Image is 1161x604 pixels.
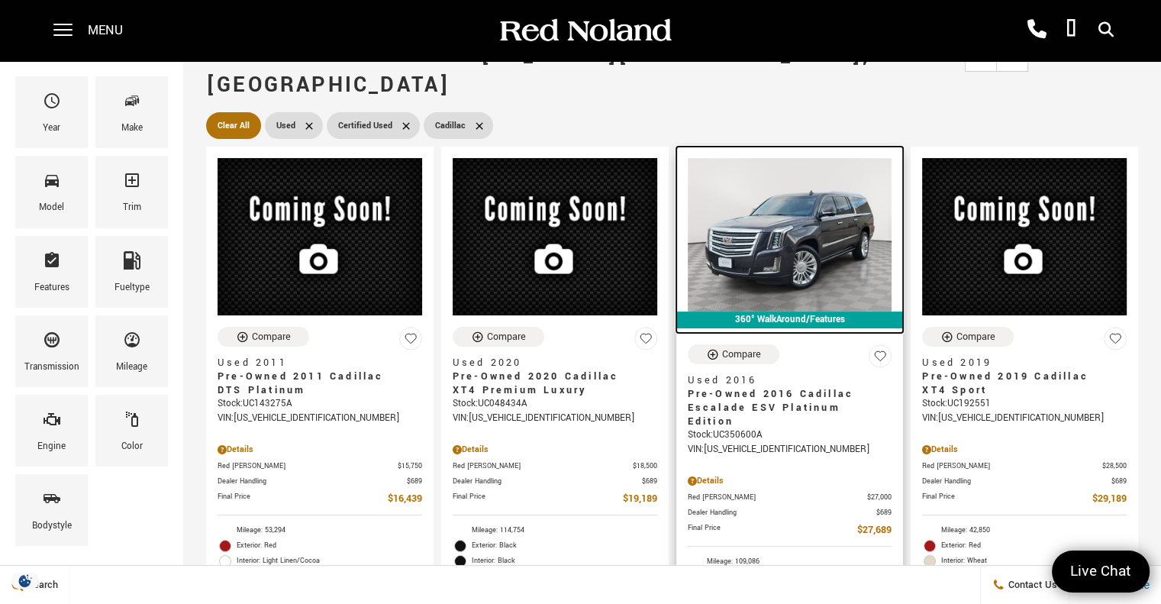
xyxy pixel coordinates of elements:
[237,538,422,554] span: Exterior: Red
[123,327,141,359] span: Mileage
[123,247,141,279] span: Fueltype
[472,554,657,569] span: Interior: Black
[1111,476,1127,487] span: $689
[399,327,422,357] button: Save Vehicle
[922,356,1127,397] a: Used 2019Pre-Owned 2019 Cadillac XT4 Sport
[15,236,88,308] div: FeaturesFeatures
[922,356,1115,370] span: Used 2019
[237,554,422,569] span: Interior: Light Linen/Cocoa
[688,443,892,457] div: VIN: [US_VEHICLE_IDENTIFICATION_NUMBER]
[922,523,1127,538] li: Mileage: 42,850
[407,476,422,487] span: $689
[688,474,892,488] div: Pricing Details - Pre-Owned 2016 Cadillac Escalade ESV Platinum Edition With Navigation & 4WD
[857,522,892,538] span: $27,689
[453,412,657,425] div: VIN: [US_VEHICLE_IDENTIFICATION_NUMBER]
[688,554,892,570] li: Mileage: 109,086
[43,120,60,137] div: Year
[453,158,657,315] img: 2020 Cadillac XT4 Premium Luxury
[941,554,1127,569] span: Interior: Wheat
[688,344,779,364] button: Compare Vehicle
[634,327,657,357] button: Save Vehicle
[123,406,141,438] span: Color
[218,443,422,457] div: Pricing Details - Pre-Owned 2011 Cadillac DTS Platinum With Navigation
[453,491,657,507] a: Final Price $19,189
[922,476,1127,487] a: Dealer Handling $689
[8,573,43,589] section: Click to Open Cookie Consent Modal
[688,522,858,538] span: Final Price
[1005,578,1057,592] span: Contact Us
[114,279,150,296] div: Fueltype
[43,167,61,199] span: Model
[32,518,72,535] div: Bodystyle
[218,476,422,487] a: Dealer Handling $689
[218,523,422,538] li: Mileage: 53,294
[922,443,1127,457] div: Pricing Details - Pre-Owned 2019 Cadillac XT4 Sport AWD
[688,158,892,312] img: 2016 Cadillac Escalade ESV Platinum Edition
[453,523,657,538] li: Mileage: 114,754
[218,397,422,411] div: Stock : UC143275A
[876,507,892,518] span: $689
[123,199,141,216] div: Trim
[1043,49,1075,62] span: Sort By :
[867,492,892,503] span: $27,000
[676,312,904,328] div: 360° WalkAround/Features
[15,156,88,228] div: ModelModel
[218,370,411,397] span: Pre-Owned 2011 Cadillac DTS Platinum
[922,491,1092,507] span: Final Price
[922,370,1115,397] span: Pre-Owned 2019 Cadillac XT4 Sport
[1052,551,1150,593] a: Live Chat
[1104,327,1127,357] button: Save Vehicle
[95,315,168,387] div: MileageMileage
[922,412,1127,425] div: VIN: [US_VEHICLE_IDENTIFICATION_NUMBER]
[453,443,657,457] div: Pricing Details - Pre-Owned 2020 Cadillac XT4 Premium Luxury
[15,395,88,467] div: EngineEngine
[43,247,61,279] span: Features
[15,315,88,387] div: TransmissionTransmission
[37,438,66,455] div: Engine
[453,327,544,347] button: Compare Vehicle
[218,491,388,507] span: Final Price
[688,387,881,428] span: Pre-Owned 2016 Cadillac Escalade ESV Platinum Edition
[453,491,623,507] span: Final Price
[338,116,392,135] span: Certified Used
[453,476,642,487] span: Dealer Handling
[453,356,657,397] a: Used 2020Pre-Owned 2020 Cadillac XT4 Premium Luxury
[1102,460,1127,472] span: $28,500
[453,460,633,472] span: Red [PERSON_NAME]
[218,460,422,472] a: Red [PERSON_NAME] $15,750
[497,18,672,44] img: Red Noland Auto Group
[435,116,466,135] span: Cadillac
[43,486,61,518] span: Bodystyle
[43,327,61,359] span: Transmission
[1075,49,1127,62] span: Lowest Price
[206,40,870,100] span: 18 Vehicles for Sale in [US_STATE][GEOGRAPHIC_DATA], [GEOGRAPHIC_DATA]
[869,344,892,374] button: Save Vehicle
[218,327,309,347] button: Compare Vehicle
[688,428,892,442] div: Stock : UC350600A
[688,373,892,428] a: Used 2016Pre-Owned 2016 Cadillac Escalade ESV Platinum Edition
[398,460,422,472] span: $15,750
[24,359,79,376] div: Transmission
[922,476,1111,487] span: Dealer Handling
[95,156,168,228] div: TrimTrim
[1092,491,1127,507] span: $29,189
[688,507,877,518] span: Dealer Handling
[116,359,147,376] div: Mileage
[218,356,422,397] a: Used 2011Pre-Owned 2011 Cadillac DTS Platinum
[922,397,1127,411] div: Stock : UC192551
[39,199,64,216] div: Model
[623,491,657,507] span: $19,189
[688,522,892,538] a: Final Price $27,689
[941,538,1127,554] span: Exterior: Red
[34,279,69,296] div: Features
[1063,561,1139,582] span: Live Chat
[43,406,61,438] span: Engine
[95,76,168,148] div: MakeMake
[15,474,88,546] div: BodystyleBodystyle
[922,460,1102,472] span: Red [PERSON_NAME]
[453,397,657,411] div: Stock : UC048434A
[95,395,168,467] div: ColorColor
[218,356,411,370] span: Used 2011
[218,460,398,472] span: Red [PERSON_NAME]
[218,491,422,507] a: Final Price $16,439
